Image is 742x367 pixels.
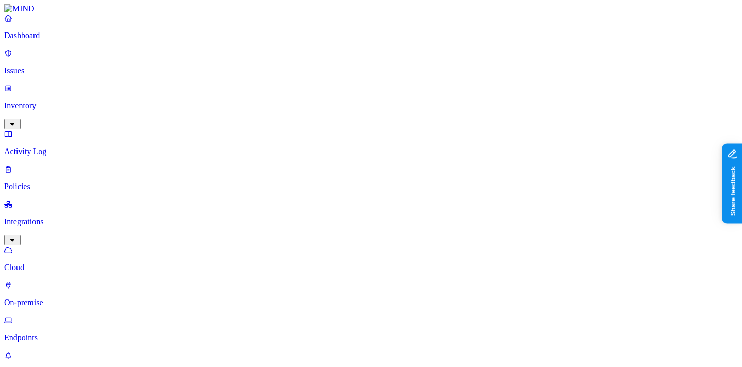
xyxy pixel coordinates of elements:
a: Issues [4,48,738,75]
a: Integrations [4,199,738,244]
a: Endpoints [4,315,738,342]
a: Policies [4,164,738,191]
p: Cloud [4,263,738,272]
p: Endpoints [4,333,738,342]
a: MIND [4,4,738,13]
p: Issues [4,66,738,75]
p: On-premise [4,298,738,307]
a: Activity Log [4,129,738,156]
img: MIND [4,4,35,13]
p: Integrations [4,217,738,226]
p: Inventory [4,101,738,110]
a: Dashboard [4,13,738,40]
a: On-premise [4,280,738,307]
a: Cloud [4,245,738,272]
p: Activity Log [4,147,738,156]
p: Dashboard [4,31,738,40]
a: Inventory [4,84,738,128]
p: Policies [4,182,738,191]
